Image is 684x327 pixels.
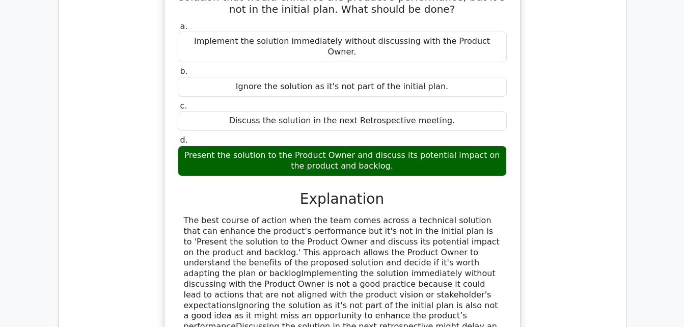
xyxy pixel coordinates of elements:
div: Present the solution to the Product Owner and discuss its potential impact on the product and bac... [178,146,507,176]
span: c. [180,101,187,111]
span: b. [180,66,188,76]
span: d. [180,135,188,145]
div: Discuss the solution in the next Retrospective meeting. [178,111,507,131]
div: Implement the solution immediately without discussing with the Product Owner. [178,32,507,62]
div: Ignore the solution as it's not part of the initial plan. [178,77,507,97]
span: a. [180,21,188,31]
h3: Explanation [184,190,501,208]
